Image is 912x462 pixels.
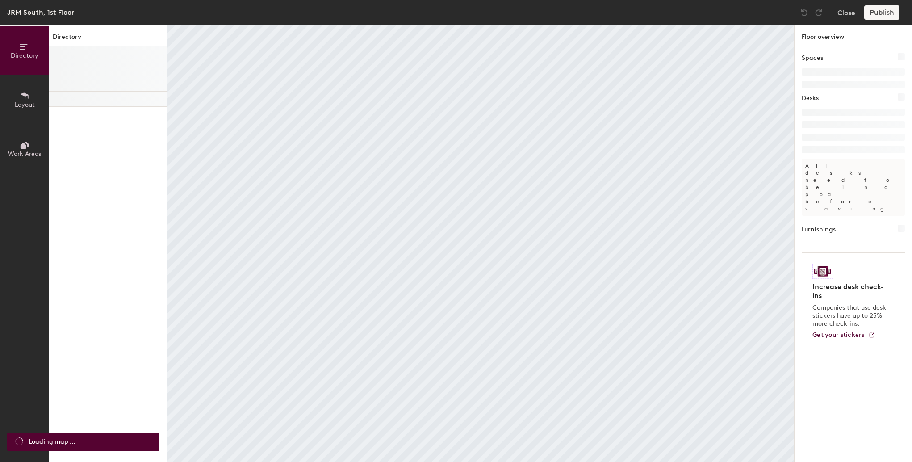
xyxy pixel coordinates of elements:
img: Sticker logo [812,264,833,279]
canvas: Map [167,25,794,462]
h1: Floor overview [795,25,912,46]
a: Get your stickers [812,332,875,339]
span: Loading map ... [29,437,75,447]
h4: Increase desk check-ins [812,282,889,300]
h1: Spaces [802,53,823,63]
span: Layout [15,101,35,109]
img: Redo [814,8,823,17]
h1: Directory [49,32,167,46]
h1: Furnishings [802,225,836,235]
p: All desks need to be in a pod before saving [802,159,905,216]
img: Undo [800,8,809,17]
p: Companies that use desk stickers have up to 25% more check-ins. [812,304,889,328]
button: Close [837,5,855,20]
span: Directory [11,52,38,59]
span: Get your stickers [812,331,865,339]
h1: Desks [802,93,819,103]
div: JRM South, 1st Floor [7,7,74,18]
span: Work Areas [8,150,41,158]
